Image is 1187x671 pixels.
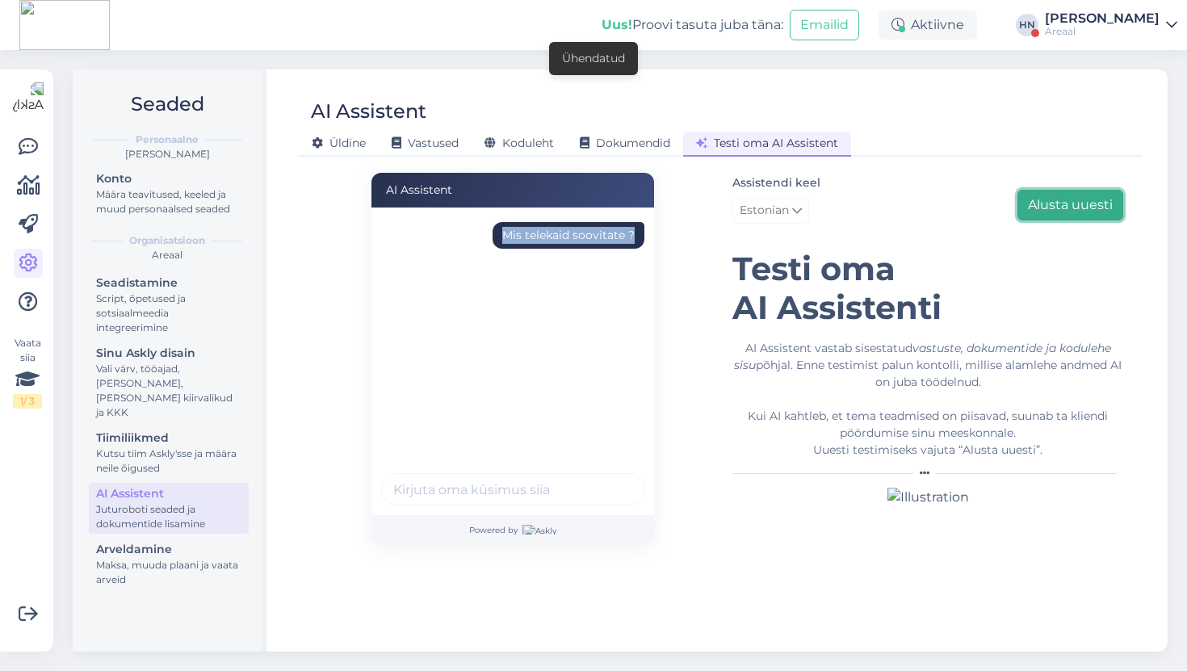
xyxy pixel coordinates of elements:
div: Aktiivne [879,10,977,40]
a: SeadistamineScript, õpetused ja sotsiaalmeedia integreerimine [89,272,249,338]
a: KontoMäära teavitused, keeled ja muud personaalsed seaded [89,168,249,219]
div: HN [1016,14,1038,36]
span: Powered by [469,524,556,536]
img: Askly Logo [13,82,44,113]
button: Emailid [790,10,859,40]
div: Vali värv, tööajad, [PERSON_NAME], [PERSON_NAME] kiirvalikud ja KKK [96,362,241,420]
div: AI Assistent [96,485,241,502]
div: Konto [96,170,241,187]
a: TiimiliikmedKutsu tiim Askly'sse ja määra neile õigused [89,427,249,478]
b: Organisatsioon [129,233,205,248]
div: AI Assistent [371,173,654,208]
span: Estonian [740,202,789,220]
a: AI AssistentJuturoboti seaded ja dokumentide lisamine [89,483,249,534]
span: Üldine [312,136,366,150]
h2: Seaded [86,89,249,120]
div: [PERSON_NAME] [86,147,249,161]
b: Uus! [602,17,632,32]
div: Maksa, muuda plaani ja vaata arveid [96,558,241,587]
div: Kutsu tiim Askly'sse ja määra neile õigused [96,447,241,476]
div: [PERSON_NAME] [1045,12,1160,25]
span: Dokumendid [580,136,670,150]
b: Personaalne [136,132,199,147]
div: Areaal [1045,25,1160,38]
a: Estonian [732,198,809,224]
div: Seadistamine [96,275,241,291]
div: Mis telekaid soovitate ? [502,227,635,244]
img: Askly [522,525,556,535]
div: Tiimiliikmed [96,430,241,447]
div: Arveldamine [96,541,241,558]
i: vastuste, dokumentide ja kodulehe sisu [734,341,1111,372]
div: AI Assistent [311,96,426,127]
div: 1 / 3 [13,394,42,409]
h1: Testi oma AI Assistenti [732,250,1123,327]
button: Alusta uuesti [1017,190,1123,220]
img: Illustration [887,488,969,507]
div: Script, õpetused ja sotsiaalmeedia integreerimine [96,291,241,335]
div: Määra teavitused, keeled ja muud personaalsed seaded [96,187,241,216]
a: Sinu Askly disainVali värv, tööajad, [PERSON_NAME], [PERSON_NAME] kiirvalikud ja KKK [89,342,249,422]
div: Juturoboti seaded ja dokumentide lisamine [96,502,241,531]
div: AI Assistent vastab sisestatud põhjal. Enne testimist palun kontolli, millise alamlehe andmed AI ... [732,340,1123,459]
div: Ühendatud [562,50,625,67]
a: ArveldamineMaksa, muuda plaani ja vaata arveid [89,539,249,589]
div: Proovi tasuta juba täna: [602,15,783,35]
input: Kirjuta oma küsimus siia [381,473,644,505]
label: Assistendi keel [732,174,820,191]
span: Vastused [392,136,459,150]
span: Testi oma AI Assistent [696,136,838,150]
div: Areaal [86,248,249,262]
div: Sinu Askly disain [96,345,241,362]
div: Vaata siia [13,336,42,409]
a: [PERSON_NAME]Areaal [1045,12,1177,38]
span: Koduleht [484,136,554,150]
